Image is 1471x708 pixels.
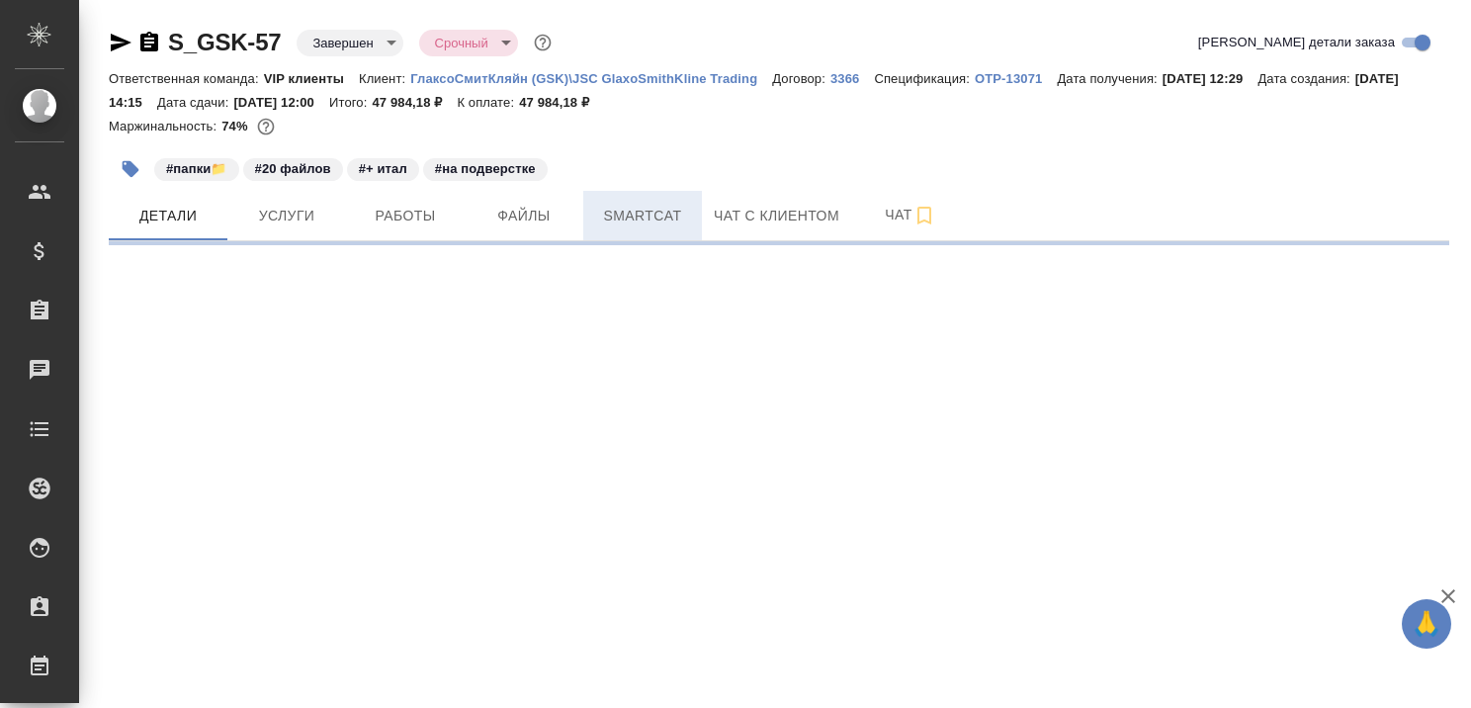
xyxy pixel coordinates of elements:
[1257,71,1354,86] p: Дата создания:
[421,159,550,176] span: на подверстке
[372,95,457,110] p: 47 984,18 ₽
[168,29,281,55] a: S_GSK-57
[410,69,772,86] a: ГлаксоСмитКляйн (GSK)\JSC GlaxoSmithKline Trading
[358,204,453,228] span: Работы
[253,114,279,139] button: 10404.77 RUB;
[264,71,359,86] p: VIP клиенты
[109,119,221,133] p: Маржинальность:
[457,95,519,110] p: К оплате:
[297,30,402,56] div: Завершен
[121,204,216,228] span: Детали
[157,95,233,110] p: Дата сдачи:
[595,204,690,228] span: Smartcat
[1163,71,1258,86] p: [DATE] 12:29
[345,159,421,176] span: + итал
[1410,603,1443,645] span: 🙏
[435,159,536,179] p: #на подверстке
[975,71,1057,86] p: OTP-13071
[306,35,379,51] button: Завершен
[1057,71,1162,86] p: Дата получения:
[359,71,410,86] p: Клиент:
[1402,599,1451,649] button: 🙏
[772,71,830,86] p: Договор:
[863,203,958,227] span: Чат
[233,95,329,110] p: [DATE] 12:00
[109,31,132,54] button: Скопировать ссылку для ЯМессенджера
[410,71,772,86] p: ГлаксоСмитКляйн (GSK)\JSC GlaxoSmithKline Trading
[419,30,518,56] div: Завершен
[255,159,331,179] p: #20 файлов
[476,204,571,228] span: Файлы
[912,204,936,227] svg: Подписаться
[874,71,974,86] p: Спецификация:
[109,71,264,86] p: Ответственная команда:
[166,159,227,179] p: #папки📁
[975,69,1057,86] a: OTP-13071
[830,71,874,86] p: 3366
[530,30,556,55] button: Доп статусы указывают на важность/срочность заказа
[1198,33,1395,52] span: [PERSON_NAME] детали заказа
[221,119,252,133] p: 74%
[714,204,839,228] span: Чат с клиентом
[137,31,161,54] button: Скопировать ссылку
[429,35,494,51] button: Срочный
[519,95,604,110] p: 47 984,18 ₽
[359,159,407,179] p: #+ итал
[152,159,241,176] span: папки📁
[241,159,345,176] span: 20 файлов
[239,204,334,228] span: Услуги
[830,69,874,86] a: 3366
[109,147,152,191] button: Добавить тэг
[329,95,372,110] p: Итого:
